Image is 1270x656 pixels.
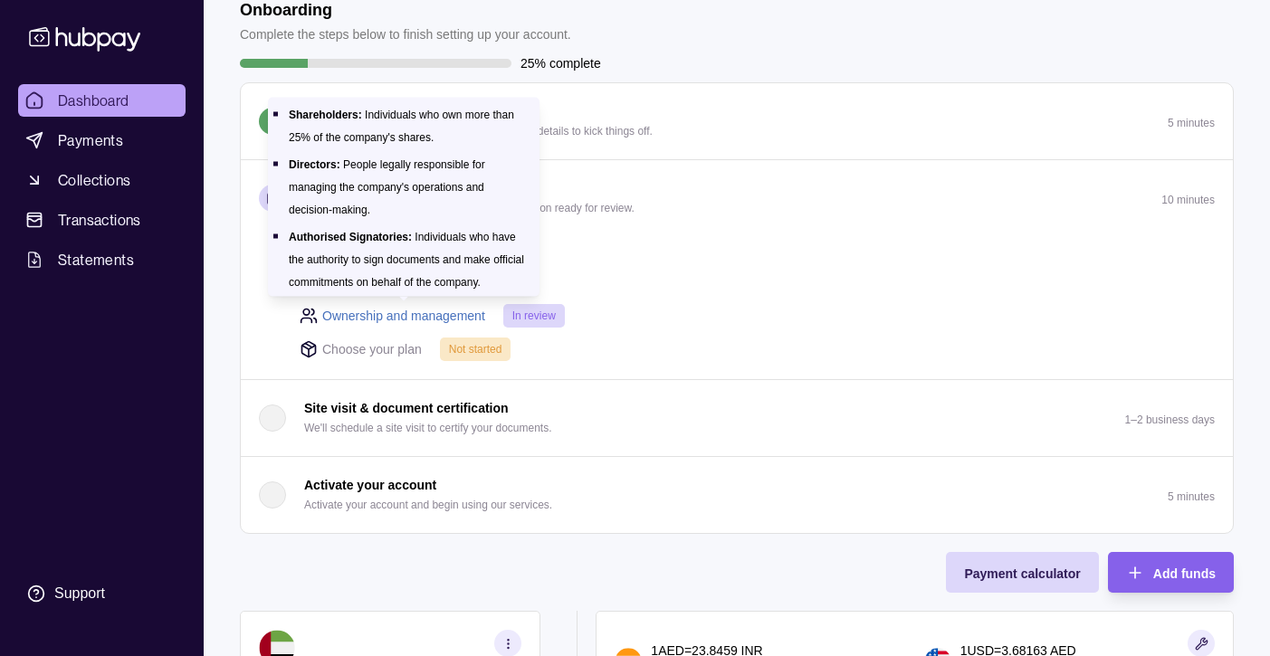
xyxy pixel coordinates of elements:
p: Activate your account and begin using our services. [304,495,552,515]
p: Choose your plan [322,339,422,359]
span: Statements [58,249,134,271]
span: Dashboard [58,90,129,111]
div: Support [54,584,105,604]
p: 5 minutes [1168,490,1215,503]
button: Register your account Let's start with the basics. Confirm your account details to kick things of... [241,83,1233,159]
p: People legally responsible for managing the company's operations and decision-making. [289,158,485,216]
button: Site visit & document certification We'll schedule a site visit to certify your documents.1–2 bus... [241,380,1233,456]
p: 1–2 business days [1125,414,1215,426]
a: Ownership and management [322,306,485,326]
p: Individuals who own more than 25% of the company's shares. [289,109,514,144]
a: Transactions [18,204,186,236]
span: Add funds [1153,566,1216,581]
p: Activate your account [304,475,436,495]
p: 10 minutes [1161,194,1215,206]
button: Activate your account Activate your account and begin using our services.5 minutes [241,457,1233,533]
p: 25% complete [520,53,601,73]
span: Payment calculator [964,566,1080,581]
span: Transactions [58,209,141,231]
p: 5 minutes [1168,117,1215,129]
a: Support [18,575,186,613]
span: Not started [449,343,502,356]
p: Site visit & document certification [304,398,509,418]
p: Shareholders: [289,109,362,121]
a: Dashboard [18,84,186,117]
div: Submit application Complete the following tasks to get your application ready for review.10 minutes [241,236,1233,379]
p: Directors: [289,158,340,171]
p: Individuals who have the authority to sign documents and make official commitments on behalf of t... [289,231,524,289]
p: We'll schedule a site visit to certify your documents. [304,418,552,438]
button: Add funds [1108,552,1234,593]
span: Collections [58,169,130,191]
span: In review [512,309,556,322]
span: Payments [58,129,123,151]
a: Payments [18,124,186,157]
a: Collections [18,164,186,196]
p: Authorised Signatories: [289,231,412,243]
button: Payment calculator [946,552,1098,593]
a: Statements [18,243,186,276]
button: Submit application Complete the following tasks to get your application ready for review.10 minutes [241,160,1233,236]
p: Complete the steps below to finish setting up your account. [240,24,571,44]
